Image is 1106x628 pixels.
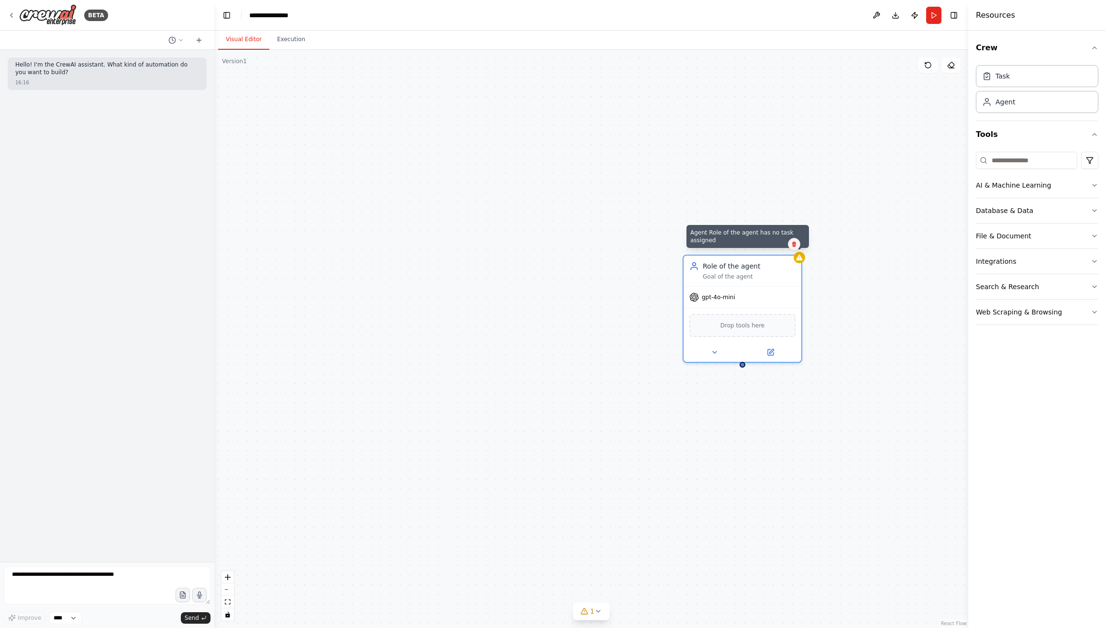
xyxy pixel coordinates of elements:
button: Switch to previous chat [165,34,188,46]
button: Visual Editor [218,30,269,50]
span: Send [185,614,199,622]
button: Start a new chat [191,34,207,46]
button: Send [181,612,210,624]
button: Click to speak your automation idea [192,588,207,602]
button: Crew [976,34,1098,61]
div: AI & Machine Learning [976,180,1051,190]
button: Web Scraping & Browsing [976,300,1098,325]
button: Hide right sidebar [947,9,961,22]
span: Drop tools here [720,321,765,330]
button: Search & Research [976,274,1098,299]
span: Improve [18,614,41,622]
button: Upload files [176,588,190,602]
div: Web Scraping & Browsing [976,307,1062,317]
span: gpt-4o-mini [702,293,735,301]
button: Database & Data [976,198,1098,223]
button: Delete node [788,238,800,250]
div: Agent Role of the agent has no task assignedRole of the agentGoal of the agentgpt-4o-miniDrop too... [683,255,802,363]
div: React Flow controls [221,571,234,621]
div: Crew [976,61,1098,121]
div: File & Document [976,231,1031,241]
nav: breadcrumb [249,11,297,20]
img: Logo [19,4,77,26]
div: 16:16 [15,79,29,86]
button: Improve [4,612,45,624]
button: Open in side panel [743,347,797,358]
div: Database & Data [976,206,1033,215]
button: 1 [573,603,610,620]
div: Agent [995,97,1015,107]
button: AI & Machine Learning [976,173,1098,198]
div: Tools [976,148,1098,333]
button: Integrations [976,249,1098,274]
div: Search & Research [976,282,1039,292]
h4: Resources [976,10,1015,21]
div: Agent Role of the agent has no task assigned [686,225,809,248]
button: Tools [976,121,1098,148]
button: zoom out [221,583,234,596]
button: toggle interactivity [221,608,234,621]
a: React Flow attribution [941,621,967,626]
button: Hide left sidebar [220,9,233,22]
div: Integrations [976,257,1016,266]
div: Version 1 [222,57,247,65]
button: Execution [269,30,313,50]
span: 1 [590,606,595,616]
button: zoom in [221,571,234,583]
p: Hello! I'm the CrewAI assistant. What kind of automation do you want to build? [15,61,199,76]
button: fit view [221,596,234,608]
div: Role of the agent [703,261,796,271]
div: Goal of the agent [703,273,796,280]
button: File & Document [976,224,1098,248]
div: BETA [84,10,108,21]
div: Task [995,71,1010,81]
